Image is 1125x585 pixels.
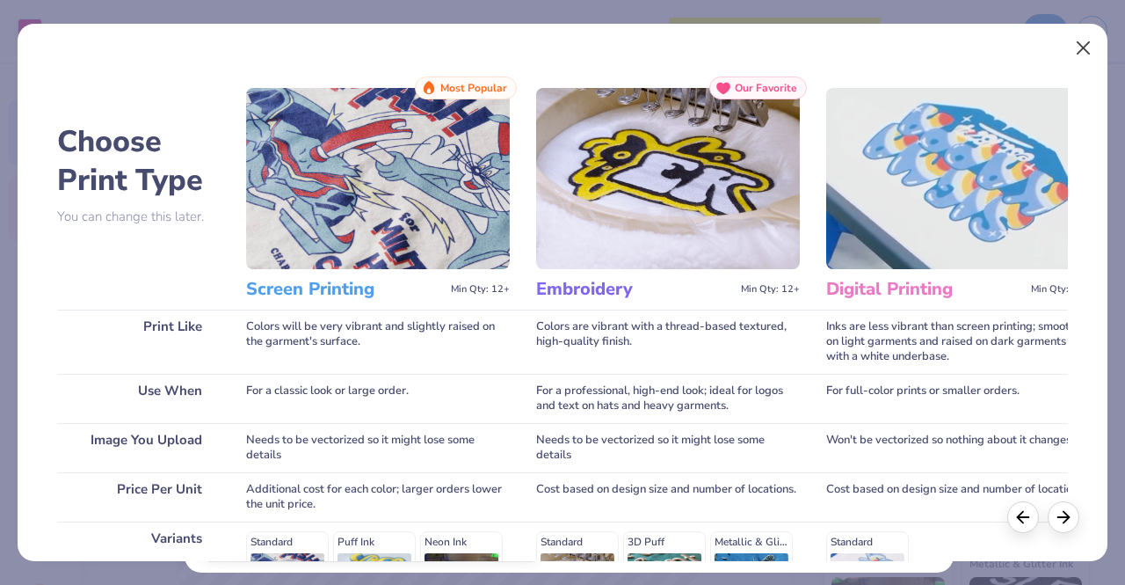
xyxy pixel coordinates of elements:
[451,283,510,296] span: Min Qty: 12+
[826,88,1090,269] img: Digital Printing
[536,423,800,472] div: Needs to be vectorized so it might lose some details
[246,88,510,269] img: Screen Printing
[826,278,1024,301] h3: Digital Printing
[536,278,734,301] h3: Embroidery
[246,423,510,472] div: Needs to be vectorized so it might lose some details
[57,122,220,200] h2: Choose Print Type
[536,310,800,374] div: Colors are vibrant with a thread-based textured, high-quality finish.
[1067,32,1100,65] button: Close
[57,209,220,224] p: You can change this later.
[57,374,220,423] div: Use When
[57,423,220,472] div: Image You Upload
[1031,283,1090,296] span: Min Qty: 12+
[57,472,220,522] div: Price Per Unit
[246,472,510,522] div: Additional cost for each color; larger orders lower the unit price.
[536,472,800,522] div: Cost based on design size and number of locations.
[735,82,797,94] span: Our Favorite
[826,423,1090,472] div: Won't be vectorized so nothing about it changes
[536,374,800,423] div: For a professional, high-end look; ideal for logos and text on hats and heavy garments.
[246,374,510,423] div: For a classic look or large order.
[826,374,1090,423] div: For full-color prints or smaller orders.
[826,472,1090,522] div: Cost based on design size and number of locations.
[741,283,800,296] span: Min Qty: 12+
[440,82,507,94] span: Most Popular
[57,310,220,374] div: Print Like
[246,278,444,301] h3: Screen Printing
[826,310,1090,374] div: Inks are less vibrant than screen printing; smooth on light garments and raised on dark garments ...
[536,88,800,269] img: Embroidery
[246,310,510,374] div: Colors will be very vibrant and slightly raised on the garment's surface.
